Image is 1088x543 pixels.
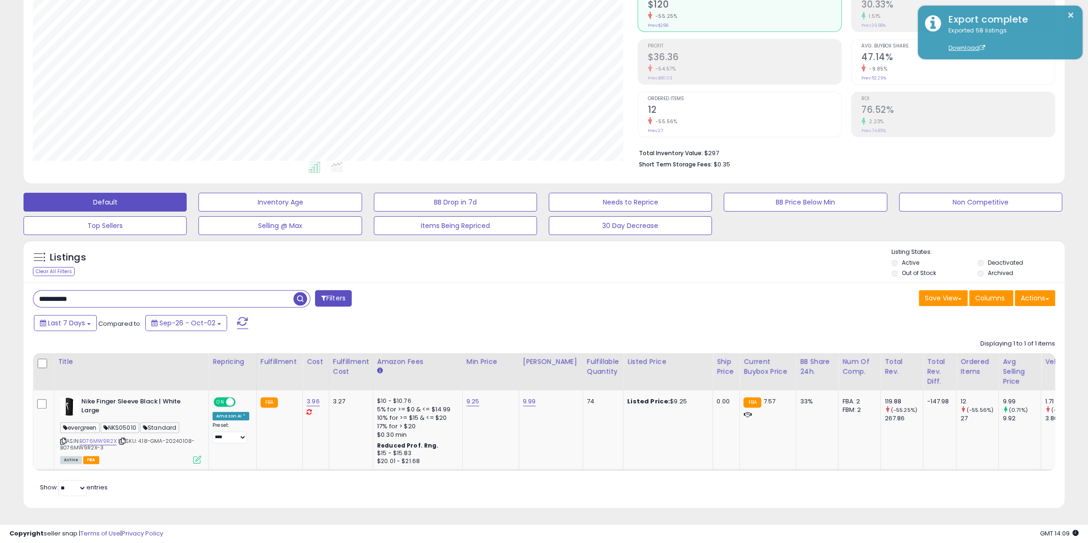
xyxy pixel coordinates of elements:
div: $9.25 [627,397,705,406]
div: 17% for > $20 [377,422,455,431]
span: NKS05010 [101,422,139,433]
small: Prev: 74.85% [861,128,886,134]
button: Selling @ Max [198,216,362,235]
span: Profit [648,44,841,49]
span: 7.57 [764,397,776,406]
button: Columns [969,290,1013,306]
div: Avg Selling Price [1002,357,1037,386]
button: Items Being Repriced [374,216,537,235]
div: FBM: 2 [842,406,873,414]
div: Min Price [466,357,515,367]
label: Archived [988,269,1013,277]
small: -55.25% [652,13,678,20]
span: evergreen [60,422,100,433]
div: 9.92 [1002,414,1041,423]
small: Amazon Fees. [377,367,383,375]
small: -9.85% [866,65,887,72]
span: All listings currently available for purchase on Amazon [60,456,82,464]
div: seller snap | | [9,529,163,538]
b: Listed Price: [627,397,670,406]
p: Listing States: [891,248,1064,257]
div: Fulfillable Quantity [587,357,619,377]
b: Reduced Prof. Rng. [377,441,439,449]
span: ROI [861,96,1055,102]
button: BB Drop in 7d [374,193,537,212]
span: Columns [975,293,1005,303]
label: Deactivated [988,259,1023,267]
div: Velocity [1045,357,1079,367]
small: FBA [260,397,278,408]
div: Exported 58 listings. [941,26,1075,53]
span: Ordered Items [648,96,841,102]
div: Ship Price [717,357,735,377]
div: 0.00 [717,397,732,406]
div: Total Rev. Diff. [927,357,952,386]
a: Terms of Use [80,529,120,538]
div: Amazon AI * [213,412,249,420]
div: 3.27 [333,397,366,406]
h2: $36.36 [648,52,841,64]
a: 9.25 [466,397,480,406]
div: FBA: 2 [842,397,873,406]
a: Privacy Policy [122,529,163,538]
div: 74 [587,397,616,406]
div: Displaying 1 to 1 of 1 items [980,339,1055,348]
div: Ordered Items [960,357,994,377]
div: 9.99 [1002,397,1041,406]
small: Prev: $268 [648,23,668,28]
a: 9.99 [523,397,536,406]
button: Filters [315,290,352,307]
button: Sep-26 - Oct-02 [145,315,227,331]
button: 30 Day Decrease [549,216,712,235]
span: Standard [140,422,179,433]
div: 119.88 [884,397,922,406]
div: 267.86 [884,414,922,423]
div: [PERSON_NAME] [523,357,579,367]
div: Fulfillment Cost [333,357,369,377]
div: 3.86 [1045,414,1083,423]
b: Total Inventory Value: [639,149,703,157]
div: Fulfillment [260,357,299,367]
div: 12 [960,397,998,406]
span: Show: entries [40,483,108,492]
small: FBA [743,397,761,408]
small: 1.51% [866,13,881,20]
small: (-55.25%) [891,406,917,414]
span: Sep-26 - Oct-02 [159,318,215,328]
label: Out of Stock [902,269,936,277]
button: Actions [1015,290,1055,306]
small: Prev: 29.88% [861,23,886,28]
small: Prev: 27 [648,128,663,134]
span: Avg. Buybox Share [861,44,1055,49]
button: BB Price Below Min [724,193,887,212]
h2: 47.14% [861,52,1055,64]
div: Preset: [213,422,249,443]
small: Prev: 52.29% [861,75,886,81]
h2: 12 [648,104,841,117]
button: Top Sellers [24,216,187,235]
button: × [1067,9,1074,21]
div: Total Rev. [884,357,919,377]
div: -147.98 [927,397,949,406]
div: 33% [800,397,831,406]
div: Title [58,357,205,367]
div: Num of Comp. [842,357,876,377]
div: ASIN: [60,397,201,463]
button: Non Competitive [899,193,1062,212]
img: 41O4uON+G4L._SL40_.jpg [60,397,79,416]
div: Current Buybox Price [743,357,792,377]
div: Repricing [213,357,252,367]
a: Download [948,44,985,52]
div: Listed Price [627,357,709,367]
button: Inventory Age [198,193,362,212]
b: Short Term Storage Fees: [639,160,712,168]
span: Compared to: [98,319,142,328]
small: -55.56% [652,118,678,125]
div: 10% for >= $15 & <= $20 [377,414,455,422]
span: OFF [234,398,249,406]
h5: Listings [50,251,86,264]
span: 2025-10-10 14:09 GMT [1040,529,1079,538]
strong: Copyright [9,529,44,538]
div: Clear All Filters [33,267,75,276]
small: -54.57% [652,65,676,72]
